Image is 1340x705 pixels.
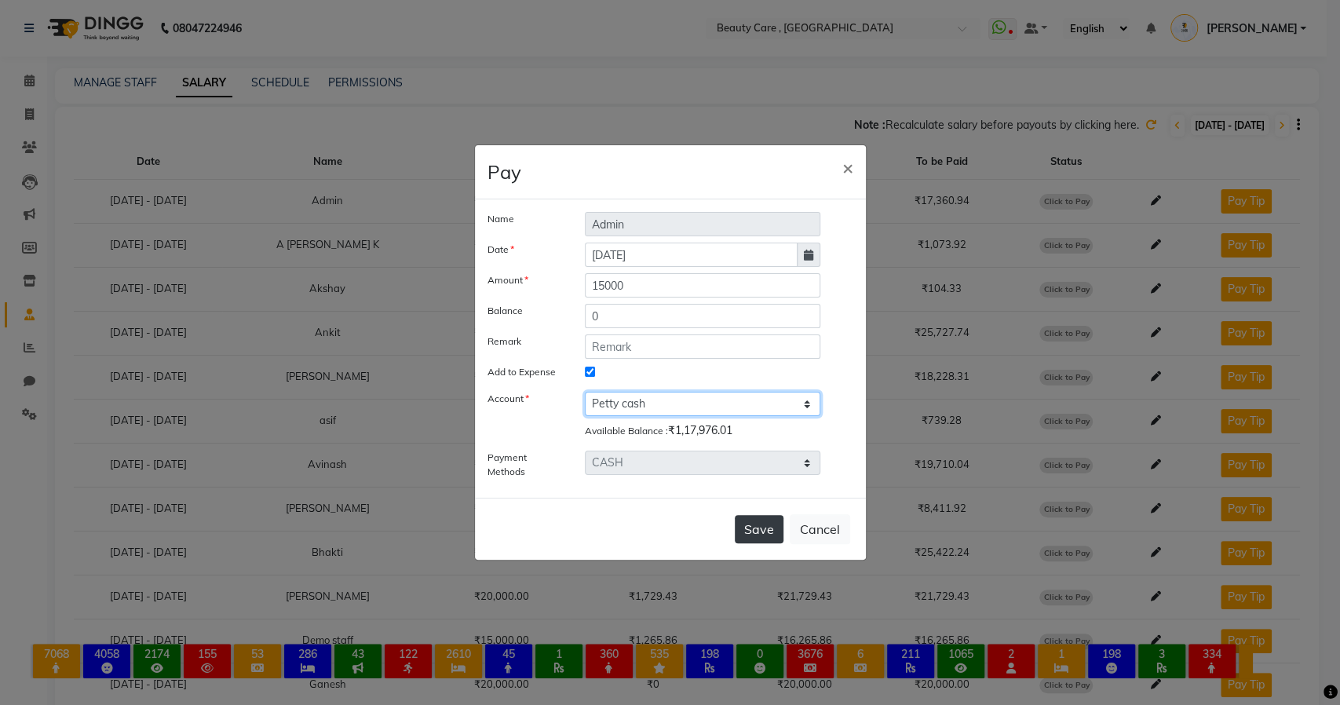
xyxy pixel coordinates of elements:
label: Remark [476,334,573,352]
label: Account [476,392,573,438]
label: Date [476,243,573,261]
button: Save [735,515,783,543]
input: Remark [585,334,821,359]
span: × [842,155,853,179]
button: Close [830,145,866,189]
input: Name [585,212,821,236]
button: Cancel [790,514,850,544]
label: Add to Expense [476,365,573,379]
input: Amount [585,273,821,298]
h4: Pay [487,158,521,186]
label: Payment Methods [476,451,573,479]
label: Balance [476,304,573,322]
label: Amount [476,273,573,291]
input: yyyy-mm-dd [585,243,798,267]
input: Balance [585,304,821,328]
label: Available Balance : [585,424,668,438]
div: ₹1,17,976.01 [668,422,732,444]
label: Name [476,212,573,230]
